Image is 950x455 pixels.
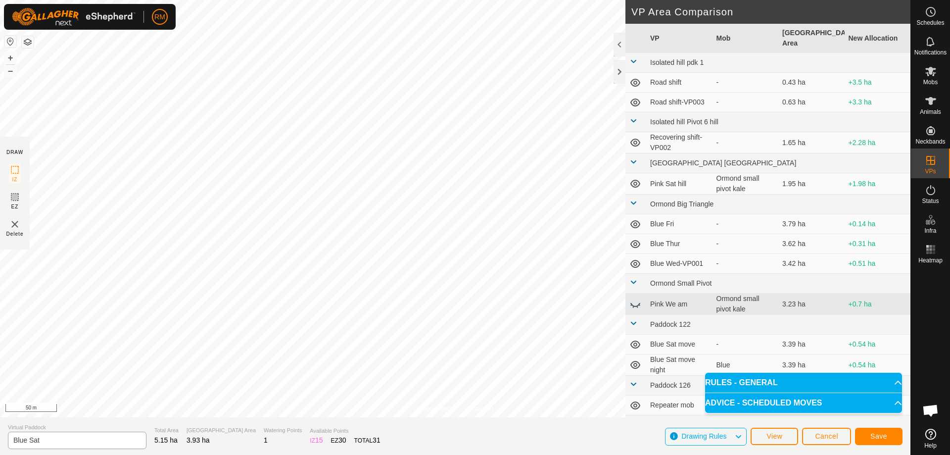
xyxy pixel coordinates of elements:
[264,436,268,444] span: 1
[778,214,845,234] td: 3.79 ha
[22,36,34,48] button: Map Layers
[646,173,712,195] td: Pink Sat hill
[916,396,946,425] div: Open chat
[4,52,16,64] button: +
[915,139,945,145] span: Neckbands
[845,234,911,254] td: +0.31 ha
[778,335,845,354] td: 3.39 ha
[12,176,18,183] span: IZ
[924,228,936,234] span: Infra
[646,214,712,234] td: Blue Fri
[815,432,838,440] span: Cancel
[650,320,691,328] span: Paddock 122
[911,425,950,453] a: Help
[778,254,845,274] td: 3.42 ha
[778,132,845,153] td: 1.65 ha
[712,24,779,53] th: Mob
[845,254,911,274] td: +0.51 ha
[845,335,911,354] td: +0.54 ha
[778,93,845,112] td: 0.63 ha
[845,24,911,53] th: New Allocation
[778,234,845,254] td: 3.62 ha
[924,443,937,449] span: Help
[646,354,712,376] td: Blue Sat move night
[705,393,902,413] p-accordion-header: ADVICE - SCHEDULED MOVES
[845,132,911,153] td: +2.28 ha
[778,73,845,93] td: 0.43 ha
[650,159,796,167] span: [GEOGRAPHIC_DATA] [GEOGRAPHIC_DATA]
[870,432,887,440] span: Save
[9,218,21,230] img: VP
[310,427,380,435] span: Available Points
[465,404,494,413] a: Contact Us
[264,426,302,435] span: Watering Points
[11,203,19,210] span: EZ
[716,339,775,350] div: -
[925,168,936,174] span: VPs
[646,93,712,112] td: Road shift-VP003
[766,432,782,440] span: View
[154,436,178,444] span: 5.15 ha
[315,436,323,444] span: 15
[705,373,902,393] p-accordion-header: RULES - GENERAL
[650,279,712,287] span: Ormond Small Pivot
[646,335,712,354] td: Blue Sat move
[845,354,911,376] td: +0.54 ha
[650,200,713,208] span: Ormond Big Triangle
[914,50,947,55] span: Notifications
[778,173,845,195] td: 1.95 ha
[187,436,210,444] span: 3.93 ha
[12,8,136,26] img: Gallagher Logo
[845,73,911,93] td: +3.5 ha
[778,354,845,376] td: 3.39 ha
[154,12,165,22] span: RM
[845,93,911,112] td: +3.3 ha
[716,258,775,269] div: -
[681,432,726,440] span: Drawing Rules
[650,381,691,389] span: Paddock 126
[154,426,179,435] span: Total Area
[922,198,939,204] span: Status
[855,428,902,445] button: Save
[778,24,845,53] th: [GEOGRAPHIC_DATA] Area
[845,294,911,315] td: +0.7 ha
[918,257,943,263] span: Heatmap
[646,294,712,315] td: Pink We am
[354,435,380,446] div: TOTAL
[802,428,851,445] button: Cancel
[845,173,911,195] td: +1.98 ha
[923,79,938,85] span: Mobs
[716,77,775,88] div: -
[705,399,822,407] span: ADVICE - SCHEDULED MOVES
[6,230,24,238] span: Delete
[331,435,346,446] div: EZ
[187,426,256,435] span: [GEOGRAPHIC_DATA] Area
[716,360,775,370] div: Blue
[373,436,380,444] span: 31
[4,36,16,48] button: Reset Map
[705,379,778,387] span: RULES - GENERAL
[646,132,712,153] td: Recovering shift-VP002
[716,97,775,107] div: -
[646,73,712,93] td: Road shift
[650,58,704,66] span: Isolated hill pdk 1
[650,118,718,126] span: Isolated hill Pivot 6 hill
[716,173,775,194] div: Ormond small pivot kale
[4,65,16,77] button: –
[646,396,712,415] td: Repeater mob
[716,239,775,249] div: -
[631,6,910,18] h2: VP Area Comparison
[778,294,845,315] td: 3.23 ha
[646,234,712,254] td: Blue Thur
[416,404,453,413] a: Privacy Policy
[646,24,712,53] th: VP
[716,219,775,229] div: -
[716,138,775,148] div: -
[845,214,911,234] td: +0.14 ha
[310,435,323,446] div: IZ
[6,149,23,156] div: DRAW
[751,428,798,445] button: View
[338,436,346,444] span: 30
[8,423,146,432] span: Virtual Paddock
[916,20,944,26] span: Schedules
